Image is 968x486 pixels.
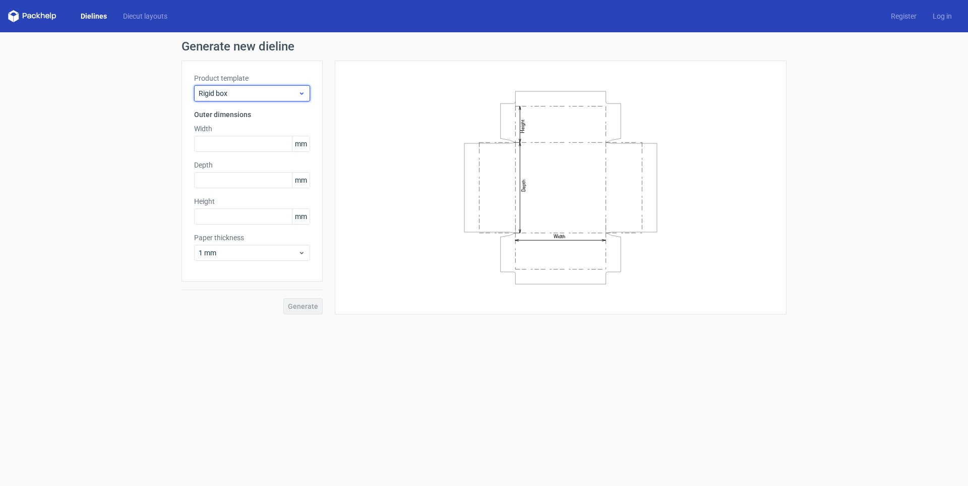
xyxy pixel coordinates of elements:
[194,160,310,170] label: Depth
[194,124,310,134] label: Width
[181,40,786,52] h1: Generate new dieline
[73,11,115,21] a: Dielines
[292,173,310,188] span: mm
[883,11,925,21] a: Register
[520,119,525,133] text: Height
[194,73,310,83] label: Product template
[521,179,526,191] text: Depth
[925,11,960,21] a: Log in
[554,234,565,239] text: Width
[199,248,298,258] span: 1 mm
[292,136,310,151] span: mm
[115,11,175,21] a: Diecut layouts
[292,209,310,224] span: mm
[194,233,310,243] label: Paper thickness
[194,196,310,206] label: Height
[199,88,298,98] span: Rigid box
[194,110,310,120] h3: Outer dimensions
